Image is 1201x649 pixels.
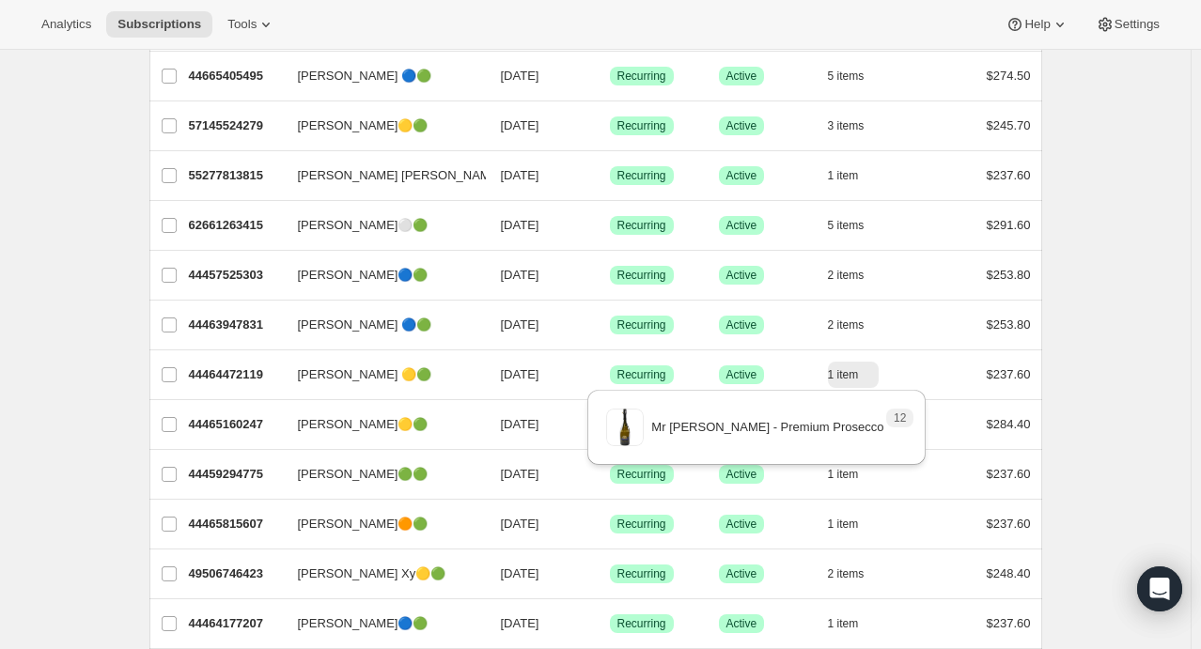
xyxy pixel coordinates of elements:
[987,118,1031,132] span: $245.70
[298,515,429,533] span: [PERSON_NAME]🟠🟢
[828,561,885,587] button: 2 items
[287,210,475,240] button: [PERSON_NAME]⚪🟢
[189,262,1031,288] div: 44457525303[PERSON_NAME]🔵🟢[DATE]SuccessRecurringSuccessActive2 items$253.80
[828,362,880,388] button: 1 item
[617,566,666,581] span: Recurring
[828,69,865,84] span: 5 items
[726,168,757,183] span: Active
[298,116,429,135] span: [PERSON_NAME]🟡🟢
[287,559,475,589] button: [PERSON_NAME] Xy🟡🟢
[828,610,880,637] button: 1 item
[298,166,532,185] span: [PERSON_NAME] [PERSON_NAME]🟡🟢
[828,566,865,581] span: 2 items
[828,218,865,233] span: 5 items
[726,317,757,332] span: Active
[501,268,539,282] span: [DATE]
[726,268,757,283] span: Active
[216,11,287,38] button: Tools
[987,367,1031,381] span: $237.60
[828,367,859,382] span: 1 item
[501,69,539,83] span: [DATE]
[501,566,539,580] span: [DATE]
[287,360,475,390] button: [PERSON_NAME] 🟡🟢
[189,610,1031,637] div: 44464177207[PERSON_NAME]🔵🟢[DATE]SuccessRecurringSuccessActive1 item$237.60
[726,218,757,233] span: Active
[189,564,283,583] p: 49506746423
[726,118,757,133] span: Active
[828,268,865,283] span: 2 items
[828,511,880,537] button: 1 item
[287,161,475,191] button: [PERSON_NAME] [PERSON_NAME]🟡🟢
[189,411,1031,438] div: 44465160247[PERSON_NAME]🟡🟢[DATE]SuccessRecurringSuccessActive3 items$284.40
[189,561,1031,587] div: 49506746423[PERSON_NAME] Xy🟡🟢[DATE]SuccessRecurringSuccessActive2 items$248.40
[726,367,757,382] span: Active
[189,113,1031,139] div: 57145524279[PERSON_NAME]🟡🟢[DATE]SuccessRecurringSuccessActive3 items$245.70
[189,116,283,135] p: 57145524279
[189,316,283,334] p: 44463947831
[994,11,1080,38] button: Help
[287,260,475,290] button: [PERSON_NAME]🔵🟢
[828,162,880,189] button: 1 item
[987,517,1031,531] span: $237.60
[1115,17,1160,32] span: Settings
[501,317,539,332] span: [DATE]
[189,162,1031,189] div: 55277813815[PERSON_NAME] [PERSON_NAME]🟡🟢[DATE]SuccessRecurringSuccessActive1 item$237.60
[617,317,666,332] span: Recurring
[298,316,432,334] span: [PERSON_NAME] 🔵🟢
[1137,566,1182,611] div: Open Intercom Messenger
[828,616,859,631] span: 1 item
[189,216,283,235] p: 62661263415
[189,415,283,434] p: 44465160247
[189,312,1031,338] div: 44463947831[PERSON_NAME] 🔵🟢[DATE]SuccessRecurringSuccessActive2 items$253.80
[501,168,539,182] span: [DATE]
[287,111,475,141] button: [PERSON_NAME]🟡🟢
[189,461,1031,487] div: 44459294775[PERSON_NAME]🟢🟢[DATE]SuccessRecurringSuccessActive1 item$237.60
[617,69,666,84] span: Recurring
[189,515,283,533] p: 44465815607
[227,17,257,32] span: Tools
[1084,11,1171,38] button: Settings
[987,566,1031,580] span: $248.40
[617,118,666,133] span: Recurring
[617,367,666,382] span: Recurring
[651,418,883,437] p: Mr [PERSON_NAME] - Premium Prosecco
[189,465,283,484] p: 44459294775
[287,509,475,539] button: [PERSON_NAME]🟠🟢
[828,118,865,133] span: 3 items
[287,459,475,489] button: [PERSON_NAME]🟢🟢
[287,310,475,340] button: [PERSON_NAME] 🔵🟢
[828,317,865,332] span: 2 items
[298,564,446,583] span: [PERSON_NAME] Xy🟡🟢
[501,218,539,232] span: [DATE]
[828,262,885,288] button: 2 items
[726,566,757,581] span: Active
[987,417,1031,431] span: $284.40
[501,118,539,132] span: [DATE]
[189,67,283,85] p: 44665405495
[298,216,429,235] span: [PERSON_NAME]⚪🟢
[987,467,1031,481] span: $237.60
[189,63,1031,89] div: 44665405495[PERSON_NAME] 🔵🟢[DATE]SuccessRecurringSuccessActive5 items$274.50
[287,61,475,91] button: [PERSON_NAME] 🔵🟢
[287,409,475,440] button: [PERSON_NAME]🟡🟢
[501,367,539,381] span: [DATE]
[828,212,885,239] button: 5 items
[117,17,201,32] span: Subscriptions
[894,410,906,425] span: 12
[501,616,539,630] span: [DATE]
[189,266,283,285] p: 44457525303
[287,609,475,639] button: [PERSON_NAME]🔵🟢
[617,517,666,532] span: Recurring
[617,616,666,631] span: Recurring
[298,465,429,484] span: [PERSON_NAME]🟢🟢
[987,218,1031,232] span: $291.60
[606,409,644,446] img: variant image
[501,517,539,531] span: [DATE]
[30,11,102,38] button: Analytics
[501,467,539,481] span: [DATE]
[987,268,1031,282] span: $253.80
[189,511,1031,537] div: 44465815607[PERSON_NAME]🟠🟢[DATE]SuccessRecurringSuccessActive1 item$237.60
[189,362,1031,388] div: 44464472119[PERSON_NAME] 🟡🟢[DATE]SuccessRecurringSuccessActive1 item$237.60
[828,168,859,183] span: 1 item
[189,166,283,185] p: 55277813815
